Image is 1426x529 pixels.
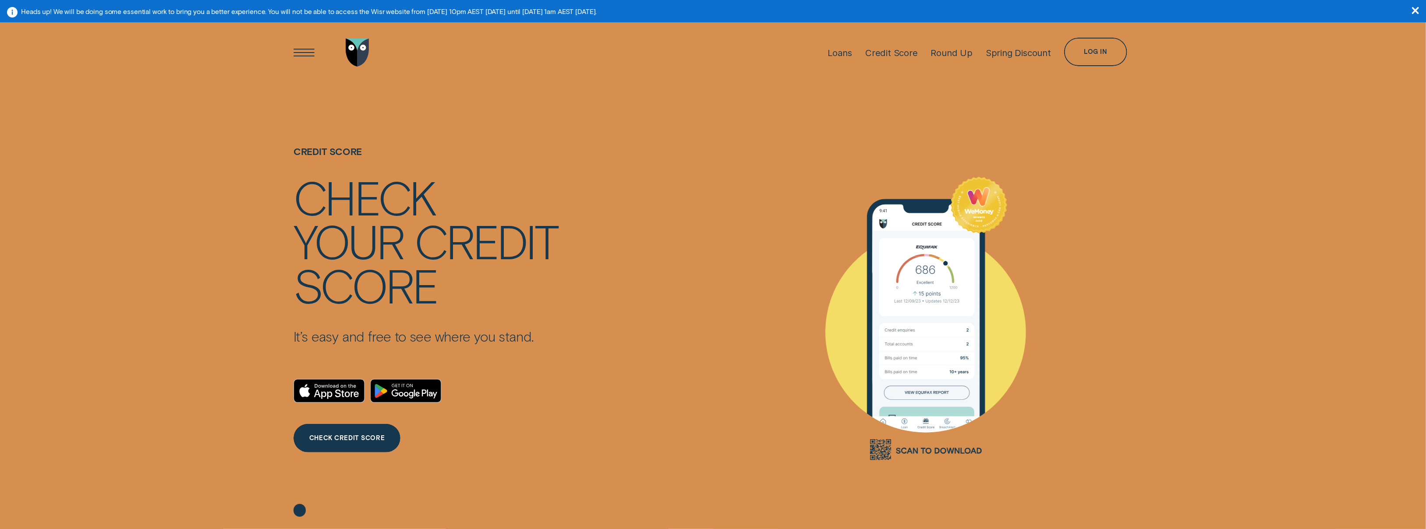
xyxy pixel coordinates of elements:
a: Download on the App Store [294,379,365,403]
div: score [294,263,438,307]
a: Credit Score [865,21,918,84]
a: Loans [828,21,852,84]
button: Log in [1064,38,1127,66]
a: Round Up [931,21,973,84]
div: Round Up [931,47,973,58]
a: Go to home page [343,21,372,84]
p: It’s easy and free to see where you stand. [294,328,558,345]
div: Credit Score [865,47,918,58]
div: Check [294,175,435,219]
h4: Check your credit score [294,175,558,307]
div: Spring Discount [986,47,1051,58]
h1: Credit Score [294,146,558,175]
div: your [294,219,404,262]
a: CHECK CREDIT SCORE [294,424,400,452]
div: credit [415,219,558,262]
a: Spring Discount [986,21,1051,84]
button: Open Menu [290,39,318,67]
img: Wisr [346,39,369,67]
a: Android App on Google Play [370,379,442,403]
div: Loans [828,47,852,58]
